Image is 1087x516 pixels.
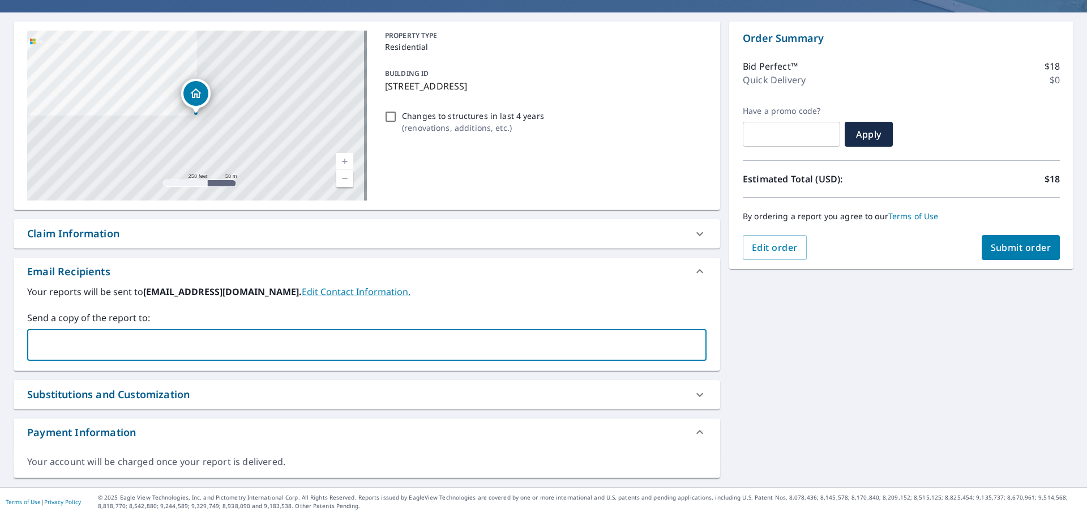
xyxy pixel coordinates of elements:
div: Substitutions and Customization [14,380,720,409]
p: $18 [1045,172,1060,186]
a: Terms of Use [888,211,939,221]
p: PROPERTY TYPE [385,31,702,41]
label: Your reports will be sent to [27,285,707,298]
p: | [6,498,81,505]
div: Substitutions and Customization [27,387,190,402]
p: Estimated Total (USD): [743,172,901,186]
span: Apply [854,128,884,140]
div: Dropped pin, building 1, Residential property, 19834 N 48th Ln Glendale, AZ 85308 [181,79,211,114]
p: ( renovations, additions, etc. ) [402,122,544,134]
p: Bid Perfect™ [743,59,798,73]
a: Current Level 17, Zoom Out [336,170,353,187]
p: $18 [1045,59,1060,73]
a: Current Level 17, Zoom In [336,153,353,170]
div: Claim Information [27,226,119,241]
a: EditContactInfo [302,285,410,298]
p: Residential [385,41,702,53]
a: Privacy Policy [44,498,81,506]
div: Email Recipients [27,264,110,279]
p: [STREET_ADDRESS] [385,79,702,93]
div: Payment Information [14,419,720,446]
p: $0 [1050,73,1060,87]
p: © 2025 Eagle View Technologies, Inc. and Pictometry International Corp. All Rights Reserved. Repo... [98,493,1081,510]
p: Quick Delivery [743,73,806,87]
span: Submit order [991,241,1051,254]
div: Payment Information [27,425,136,440]
div: Your account will be charged once your report is delivered. [27,455,707,468]
label: Send a copy of the report to: [27,311,707,325]
button: Edit order [743,235,807,260]
p: By ordering a report you agree to our [743,211,1060,221]
label: Have a promo code? [743,106,840,116]
a: Terms of Use [6,498,41,506]
button: Apply [845,122,893,147]
b: [EMAIL_ADDRESS][DOMAIN_NAME]. [143,285,302,298]
p: BUILDING ID [385,69,429,78]
div: Claim Information [14,219,720,248]
button: Submit order [982,235,1060,260]
span: Edit order [752,241,798,254]
div: Email Recipients [14,258,720,285]
p: Order Summary [743,31,1060,46]
p: Changes to structures in last 4 years [402,110,544,122]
